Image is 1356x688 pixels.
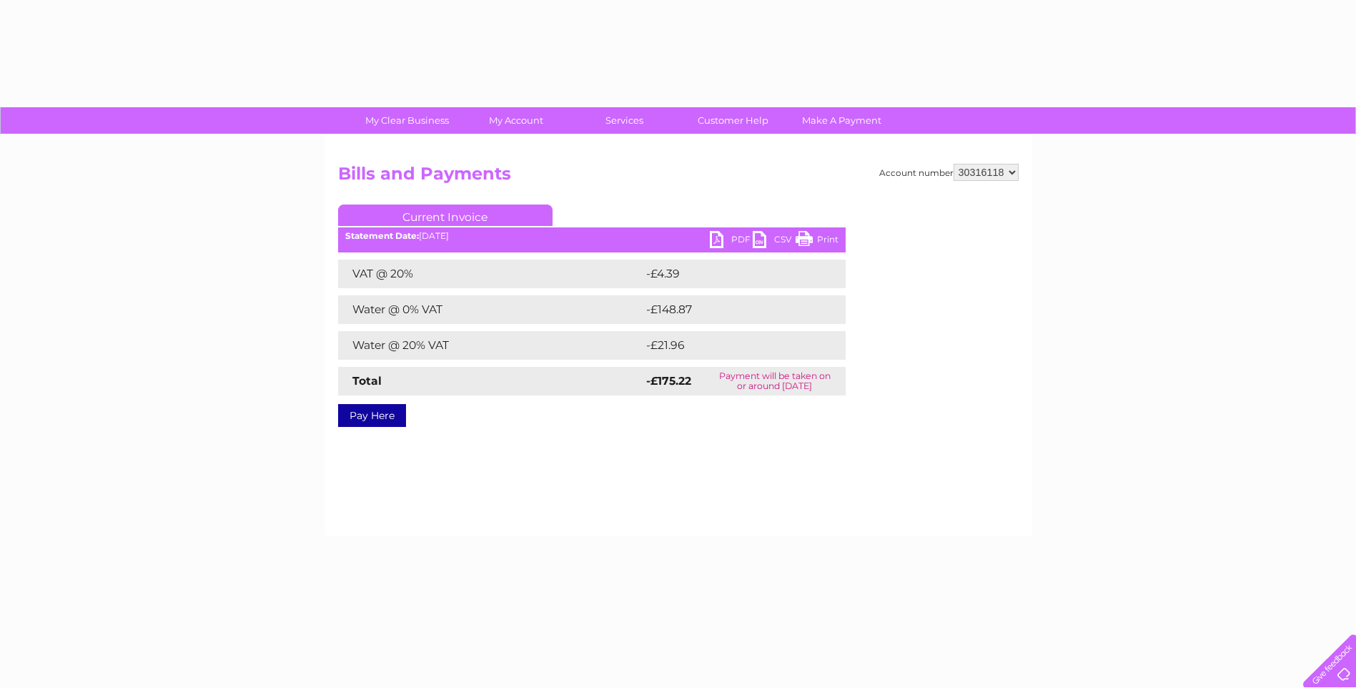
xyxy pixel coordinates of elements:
div: [DATE] [338,231,846,241]
div: Account number [879,164,1019,181]
a: My Account [457,107,575,134]
strong: -£175.22 [646,374,691,388]
a: Make A Payment [783,107,901,134]
a: Pay Here [338,404,406,427]
td: -£21.96 [643,331,818,360]
a: Print [796,231,838,252]
h2: Bills and Payments [338,164,1019,191]
a: PDF [710,231,753,252]
b: Statement Date: [345,230,419,241]
td: Water @ 0% VAT [338,295,643,324]
a: Services [565,107,683,134]
a: Customer Help [674,107,792,134]
a: Current Invoice [338,205,553,226]
a: My Clear Business [348,107,466,134]
td: VAT @ 20% [338,260,643,288]
strong: Total [352,374,382,388]
td: Payment will be taken on or around [DATE] [704,367,845,395]
td: -£4.39 [643,260,816,288]
td: -£148.87 [643,295,821,324]
a: CSV [753,231,796,252]
td: Water @ 20% VAT [338,331,643,360]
